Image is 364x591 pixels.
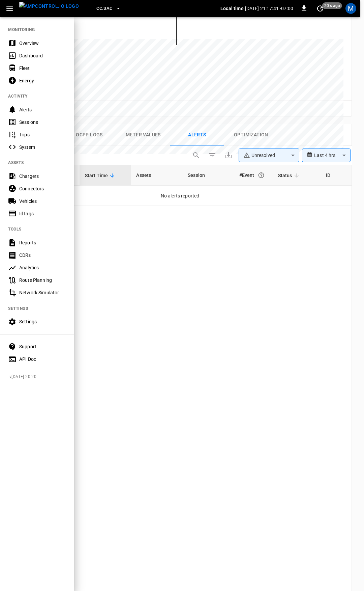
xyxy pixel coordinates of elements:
span: CC.SAC [96,5,112,12]
div: Energy [19,77,66,84]
div: Network Simulator [19,289,66,296]
button: set refresh interval [315,3,326,14]
p: [DATE] 21:17:41 -07:00 [245,5,293,12]
div: Analytics [19,264,66,271]
p: Local time [220,5,244,12]
div: profile-icon [345,3,356,14]
div: Settings [19,318,66,325]
div: IdTags [19,210,66,217]
div: Alerts [19,106,66,113]
div: Reports [19,239,66,246]
div: System [19,144,66,151]
div: Fleet [19,65,66,72]
div: Support [19,343,66,350]
div: Chargers [19,173,66,180]
div: Dashboard [19,52,66,59]
img: ampcontrol.io logo [19,2,79,10]
div: API Doc [19,356,66,362]
div: Route Planning [19,277,66,284]
div: CDRs [19,252,66,259]
div: Sessions [19,119,66,126]
span: 20 s ago [322,2,342,9]
div: Vehicles [19,198,66,205]
span: v [DATE] 20:20 [9,374,69,380]
div: Connectors [19,185,66,192]
div: Overview [19,40,66,47]
div: Trips [19,131,66,138]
